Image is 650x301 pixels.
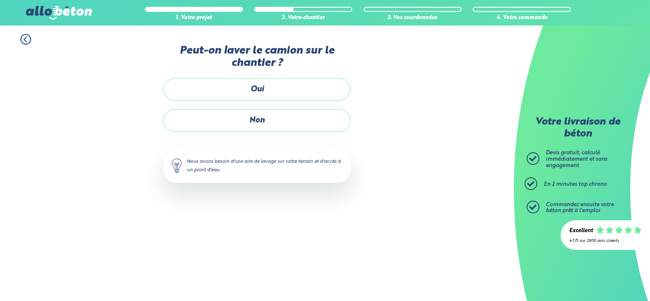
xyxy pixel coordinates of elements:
div: 1. Votre projet [145,15,243,21]
div: 3. Vos coordonnées [364,15,462,21]
label: Peut-on laver le camion sur le chantier ? [163,45,351,70]
label: Non [163,109,351,132]
img: allobéton [26,6,91,20]
div: Nous avons besoin d'une aire de lavage sur votre terrain et d'accès à un point d'eau. [163,149,351,183]
label: Oui [163,78,351,101]
div: 2. Votre chantier [254,15,352,21]
div: 4. Votre commande [473,15,570,21]
iframe: Help widget launcher [574,268,641,292]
